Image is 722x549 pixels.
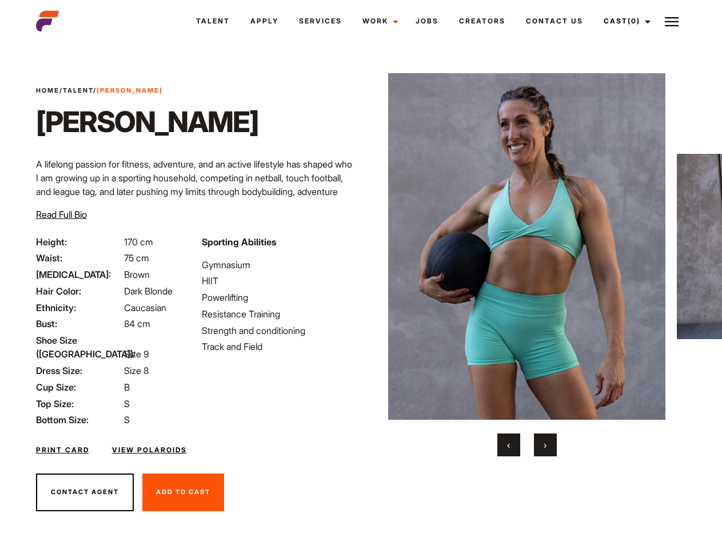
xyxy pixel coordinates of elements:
span: Waist: [36,251,122,265]
span: (0) [628,17,640,25]
a: Cast(0) [593,6,657,37]
strong: [PERSON_NAME] [97,86,163,94]
span: Height: [36,235,122,249]
img: Burger icon [665,15,679,29]
span: B [124,381,130,393]
span: 170 cm [124,236,153,248]
button: Read Full Bio [36,208,87,221]
span: Size 9 [124,348,149,360]
a: Print Card [36,445,89,455]
span: 75 cm [124,252,149,264]
a: Apply [240,6,289,37]
a: Home [36,86,59,94]
li: HIIT [202,274,354,288]
a: Creators [449,6,516,37]
span: Hair Color: [36,284,122,298]
a: Talent [63,86,93,94]
span: Brown [124,269,150,280]
img: cropped-aefm-brand-fav-22-square.png [36,10,59,33]
button: Add To Cast [142,474,224,511]
li: Resistance Training [202,307,354,321]
a: Contact Us [516,6,593,37]
span: Bottom Size: [36,413,122,427]
span: Bust: [36,317,122,331]
span: S [124,398,130,409]
a: View Polaroids [112,445,187,455]
strong: Sporting Abilities [202,236,276,248]
li: Powerlifting [202,291,354,304]
li: Track and Field [202,340,354,353]
span: Dress Size: [36,364,122,377]
span: Cup Size: [36,380,122,394]
a: Services [289,6,352,37]
a: Jobs [405,6,449,37]
span: Top Size: [36,397,122,411]
span: / / [36,86,163,96]
span: Read Full Bio [36,209,87,220]
span: [MEDICAL_DATA]: [36,268,122,281]
span: Next [544,439,547,451]
li: Strength and conditioning [202,324,354,337]
a: Talent [186,6,240,37]
span: Ethnicity: [36,301,122,315]
span: Dark Blonde [124,285,173,297]
span: Previous [507,439,510,451]
a: Work [352,6,405,37]
span: Size 8 [124,365,149,376]
span: 84 cm [124,318,150,329]
li: Gymnasium [202,258,354,272]
span: Caucasian [124,302,166,313]
span: Shoe Size ([GEOGRAPHIC_DATA]): [36,333,122,361]
span: Add To Cast [156,488,210,496]
p: A lifelong passion for fitness, adventure, and an active lifestyle has shaped who I am growing up... [36,157,354,212]
h1: [PERSON_NAME] [36,105,258,139]
span: S [124,414,130,425]
button: Contact Agent [36,474,134,511]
